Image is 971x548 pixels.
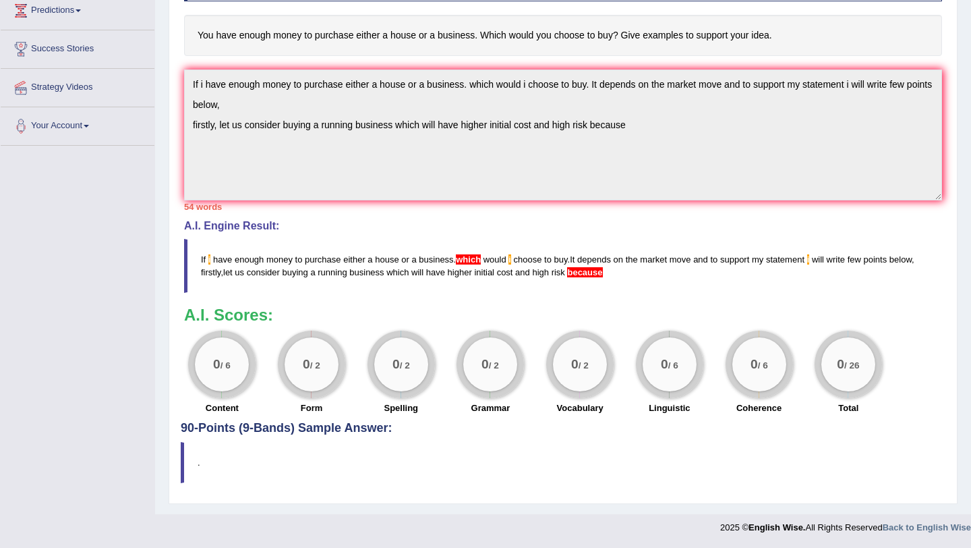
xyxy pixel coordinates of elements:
big: 0 [751,357,758,372]
span: let [223,267,233,277]
span: house [375,254,399,265]
span: to [710,254,717,265]
span: write [827,254,845,265]
label: Coherence [736,402,782,414]
small: / 2 [579,361,589,371]
span: enough [235,254,264,265]
small: / 2 [310,361,320,371]
span: my [752,254,763,265]
span: or [401,254,409,265]
span: buying [282,267,307,277]
span: us [235,267,244,277]
label: Linguistic [649,402,690,414]
span: business [349,267,384,277]
span: market [640,254,667,265]
span: on [614,254,623,265]
span: support [720,254,749,265]
small: / 2 [489,361,499,371]
span: few [848,254,861,265]
a: Success Stories [1,30,154,64]
label: Total [838,402,858,414]
span: below [889,254,912,265]
a: Back to English Wise [883,522,971,532]
span: will [411,267,423,277]
span: initial [474,267,494,277]
a: Your Account [1,107,154,141]
span: would [483,254,506,265]
h4: A.I. Engine Result: [184,220,942,232]
small: / 6 [220,361,231,371]
span: a [367,254,372,265]
span: Please add a punctuation mark at the end of paragraph. (did you mean: because.) [567,267,602,277]
span: buy [554,254,568,265]
span: points [864,254,887,265]
div: 54 words [184,200,942,213]
strong: English Wise. [748,522,805,532]
span: statement [766,254,804,265]
big: 0 [213,357,220,372]
span: a [310,267,315,277]
span: running [318,267,347,277]
span: high [532,267,549,277]
span: higher [448,267,472,277]
span: purchase [305,254,341,265]
span: The personal pronoun “I” should be uppercase. (did you mean: I) [508,254,511,265]
div: 2025 © All Rights Reserved [720,514,971,534]
blockquote: . [181,442,945,483]
big: 0 [661,357,668,372]
span: The personal pronoun “I” should be uppercase. (did you mean: I) [208,254,211,265]
span: money [266,254,293,265]
span: business [419,254,453,265]
span: and [515,267,530,277]
span: This sentence does not start with an uppercase letter. (did you mean: Which) [456,254,481,265]
small: / 26 [844,361,860,371]
label: Grammar [471,402,510,414]
span: have [213,254,232,265]
span: consider [247,267,280,277]
h4: You have enough money to purchase either a house or a business. Which would you choose to buy? Gi... [184,15,942,56]
label: Form [301,402,323,414]
label: Spelling [384,402,418,414]
span: the [626,254,638,265]
span: firstly [201,267,220,277]
big: 0 [837,357,845,372]
label: Content [206,402,239,414]
big: 0 [482,357,490,372]
small: / 6 [757,361,767,371]
small: / 2 [400,361,410,371]
span: will [812,254,824,265]
span: risk [552,267,565,277]
span: choose [514,254,542,265]
span: a [411,254,416,265]
span: to [544,254,552,265]
span: either [343,254,365,265]
blockquote: . . , , [184,239,942,293]
b: A.I. Scores: [184,306,273,324]
span: depends [577,254,611,265]
span: and [693,254,708,265]
small: / 6 [668,361,678,371]
label: Vocabulary [557,402,604,414]
span: to [295,254,303,265]
big: 0 [392,357,400,372]
span: move [670,254,691,265]
span: It [570,254,575,265]
big: 0 [571,357,579,372]
span: The personal pronoun “I” should be uppercase. (did you mean: I) [807,254,810,265]
big: 0 [303,357,310,372]
span: If [201,254,206,265]
span: cost [497,267,513,277]
span: which [386,267,409,277]
span: have [426,267,445,277]
a: Strategy Videos [1,69,154,103]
